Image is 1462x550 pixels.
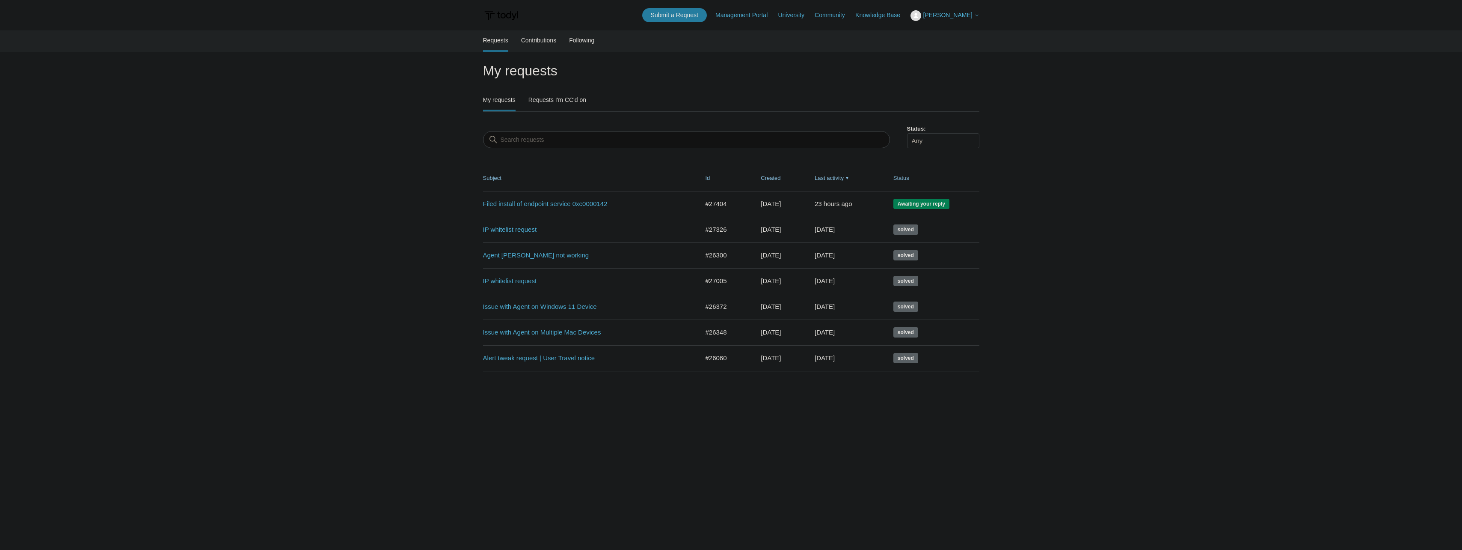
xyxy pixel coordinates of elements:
[910,10,979,21] button: [PERSON_NAME]
[483,225,686,235] a: IP whitelist request
[761,354,781,362] time: 07/09/2025, 15:41
[761,226,781,233] time: 08/11/2025, 14:18
[483,353,686,363] a: Alert tweak request | User Travel notice
[761,303,781,310] time: 07/18/2025, 12:24
[483,8,519,24] img: Todyl Support Center Help Center home page
[569,30,594,50] a: Following
[815,303,835,310] time: 08/01/2025, 12:03
[923,12,972,18] span: [PERSON_NAME]
[761,329,781,336] time: 07/17/2025, 17:46
[893,250,918,260] span: This request has been solved
[483,276,686,286] a: IP whitelist request
[893,327,918,338] span: This request has been solved
[815,277,835,284] time: 08/06/2025, 11:02
[483,251,686,260] a: Agent [PERSON_NAME] not working
[815,226,835,233] time: 08/13/2025, 09:02
[893,353,918,363] span: This request has been solved
[815,175,844,181] a: Last activity▼
[761,175,780,181] a: Created
[521,30,557,50] a: Contributions
[697,268,753,294] td: #27005
[815,329,835,336] time: 07/30/2025, 18:02
[815,251,835,259] time: 08/06/2025, 15:02
[483,30,508,50] a: Requests
[907,125,979,133] label: Status:
[483,199,686,209] a: Filed install of endpoint service 0xc0000142
[893,276,918,286] span: This request has been solved
[855,11,909,20] a: Knowledge Base
[483,302,686,312] a: Issue with Agent on Windows 11 Device
[893,224,918,235] span: This request has been solved
[483,131,890,148] input: Search requests
[778,11,813,20] a: University
[528,90,586,110] a: Requests I'm CC'd on
[697,165,753,191] th: Id
[697,294,753,320] td: #26372
[815,11,854,20] a: Community
[483,165,697,191] th: Subject
[697,320,753,345] td: #26348
[483,328,686,338] a: Issue with Agent on Multiple Mac Devices
[697,242,753,268] td: #26300
[483,90,516,110] a: My requests
[642,8,707,22] a: Submit a Request
[483,60,979,81] h1: My requests
[761,200,781,207] time: 08/13/2025, 10:25
[845,175,849,181] span: ▼
[761,277,781,284] time: 08/04/2025, 12:49
[697,217,753,242] td: #27326
[697,191,753,217] td: #27404
[715,11,776,20] a: Management Portal
[815,200,852,207] time: 08/13/2025, 12:12
[697,345,753,371] td: #26060
[885,165,979,191] th: Status
[761,251,781,259] time: 07/16/2025, 11:27
[893,302,918,312] span: This request has been solved
[893,199,949,209] span: We are waiting for you to respond
[815,354,835,362] time: 07/30/2025, 10:02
